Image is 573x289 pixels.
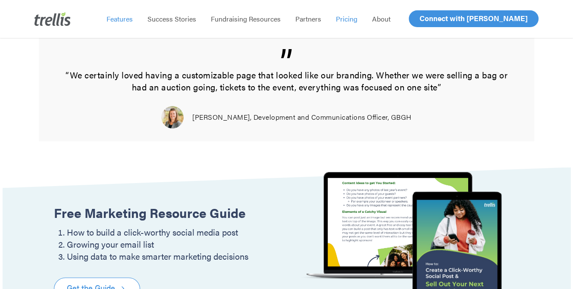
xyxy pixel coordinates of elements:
span: [PERSON_NAME], Development and Communications Officer, GBGH [192,112,412,122]
p: “We certainly loved having a customizable page that looked like our branding. Whether we were sel... [64,43,509,106]
a: Fundraising Resources [204,15,288,23]
span: Pricing [336,14,357,24]
span: About [372,14,391,24]
span: Features [106,14,133,24]
span: Fundraising Resources [211,14,281,24]
a: Features [99,15,140,23]
span: Partners [295,14,321,24]
span: ” [64,43,509,78]
strong: Free Marketing Resource Guide [54,203,246,222]
a: Partners [288,15,329,23]
a: Pricing [329,15,365,23]
a: Success Stories [140,15,204,23]
span: Using data to make smarter marketing decisions [67,250,248,262]
a: Connect with [PERSON_NAME] [409,10,539,27]
span: Connect with [PERSON_NAME] [420,13,528,23]
span: Growing your email list [67,238,154,250]
a: About [365,15,398,23]
span: Success Stories [147,14,196,24]
img: Trellis [34,12,71,26]
span: How to build a click-worthy social media post [67,226,238,238]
